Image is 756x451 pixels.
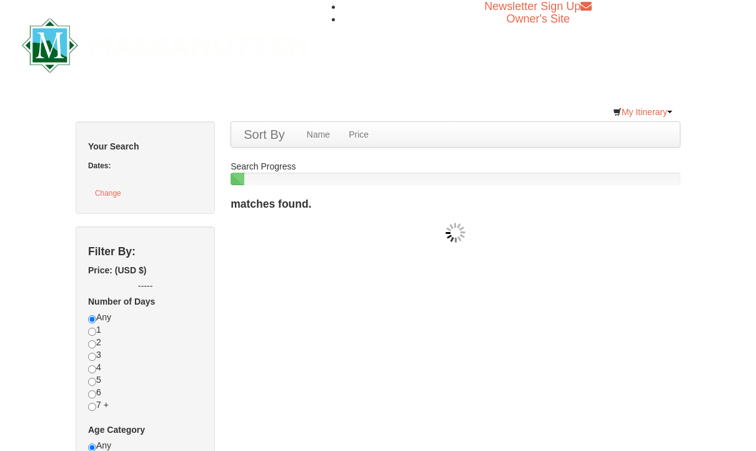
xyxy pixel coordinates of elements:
[88,140,202,153] h5: Your Search
[88,161,111,170] strong: Dates:
[339,122,378,147] a: Price
[231,122,297,147] a: Sort By
[88,311,202,423] div: Any 1 2 3 4 5 6 7 +
[507,13,570,25] a: Owner's Site
[445,223,465,243] img: wait gif
[231,198,680,210] h4: matches found.
[297,122,339,147] a: Name
[88,185,128,201] button: Change
[88,245,202,258] h4: Filter By:
[88,296,155,307] strong: Number of Days
[88,425,145,435] strong: Age Category
[22,29,308,58] a: Massanutten Resort
[88,265,146,275] strong: Price: (USD $)
[147,281,152,291] span: --
[138,281,144,291] span: --
[22,18,308,73] img: Massanutten Resort Logo
[231,160,680,185] div: Search Progress
[605,103,680,121] a: My Itinerary
[88,280,202,292] label: -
